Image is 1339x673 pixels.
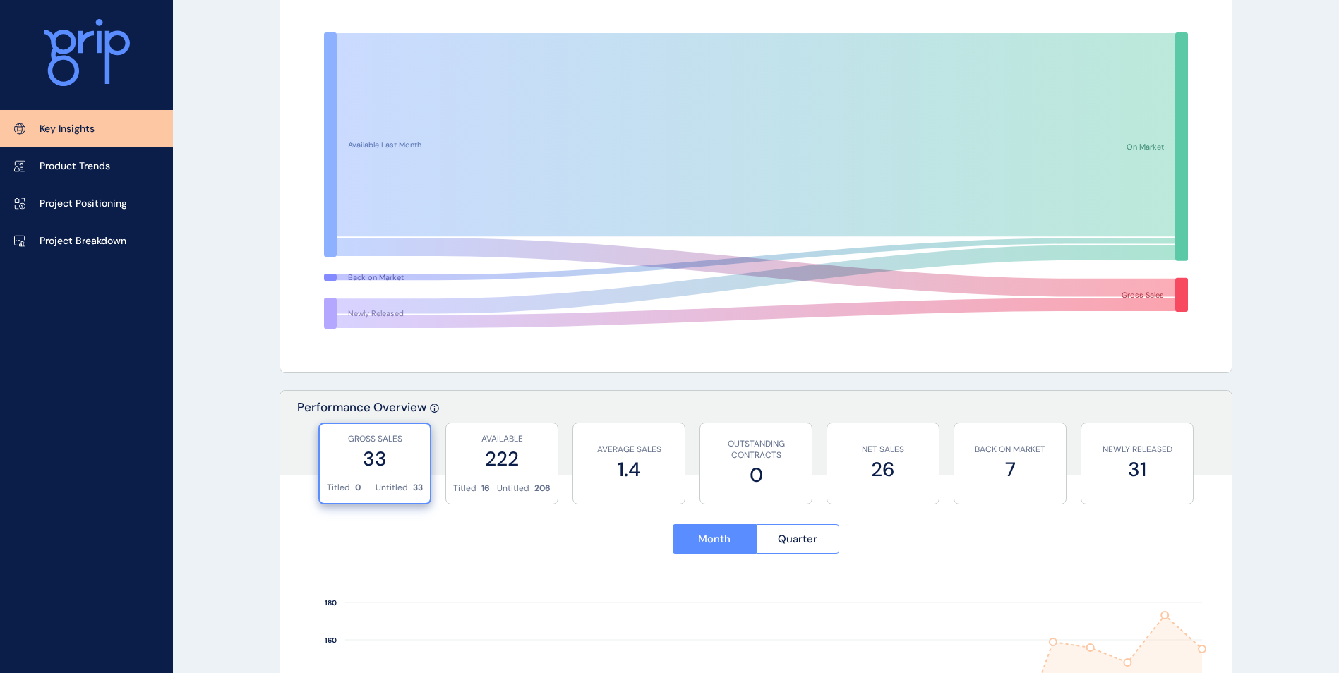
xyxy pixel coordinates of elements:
label: 222 [453,445,551,473]
label: 7 [961,456,1059,483]
p: 206 [534,483,551,495]
label: 26 [834,456,932,483]
p: AVAILABLE [453,433,551,445]
p: 33 [413,482,423,494]
button: Quarter [756,524,840,554]
text: 160 [325,636,337,645]
label: 1.4 [580,456,678,483]
label: 33 [327,445,423,473]
span: Quarter [778,532,817,546]
p: Titled [453,483,476,495]
p: Titled [327,482,350,494]
label: 31 [1088,456,1186,483]
label: 0 [707,461,805,489]
p: AVERAGE SALES [580,444,678,456]
span: Month [698,532,731,546]
button: Month [673,524,756,554]
p: Project Breakdown [40,234,126,248]
p: Product Trends [40,159,110,174]
p: GROSS SALES [327,433,423,445]
p: Untitled [376,482,408,494]
p: 0 [355,482,361,494]
p: Untitled [497,483,529,495]
p: NET SALES [834,444,932,456]
p: Key Insights [40,122,95,136]
p: NEWLY RELEASED [1088,444,1186,456]
p: 16 [481,483,490,495]
text: 180 [325,598,337,607]
p: Project Positioning [40,197,127,211]
p: OUTSTANDING CONTRACTS [707,438,805,462]
p: BACK ON MARKET [961,444,1059,456]
p: Performance Overview [297,399,426,475]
